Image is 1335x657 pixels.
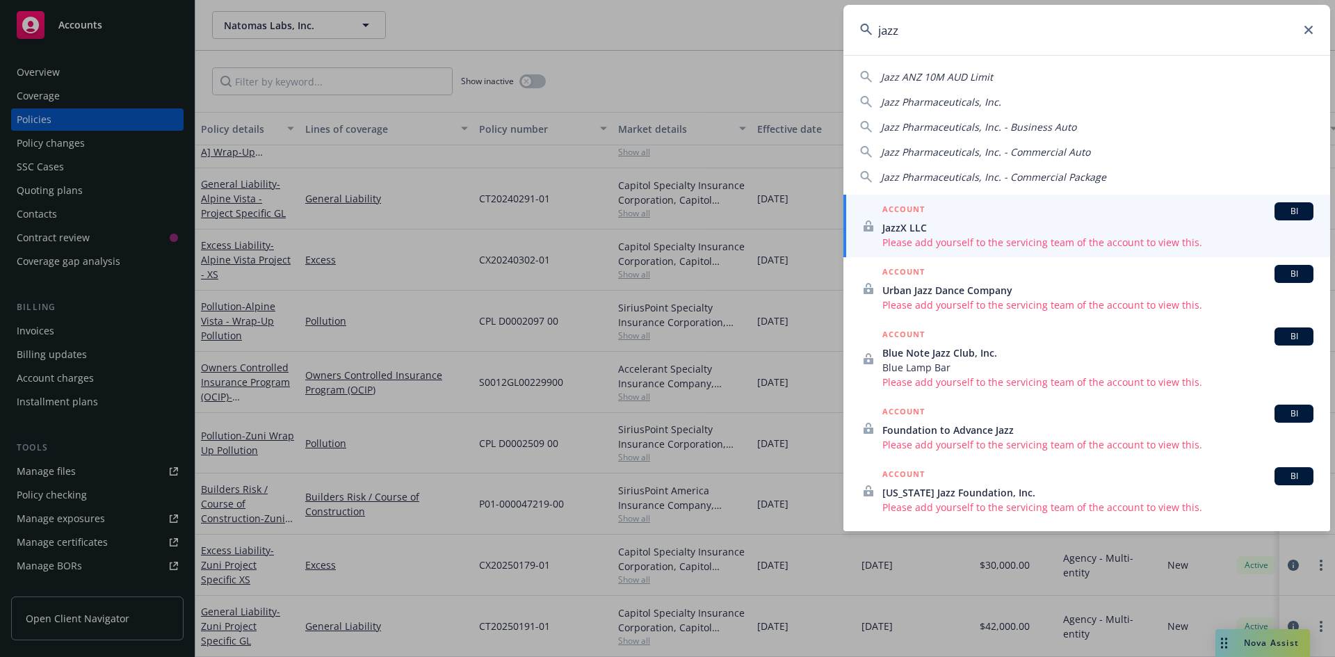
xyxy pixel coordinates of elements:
span: Urban Jazz Dance Company [882,283,1313,298]
h5: ACCOUNT [882,327,925,344]
h5: ACCOUNT [882,405,925,421]
span: BI [1280,470,1308,482]
a: ACCOUNTBIJazzX LLCPlease add yourself to the servicing team of the account to view this. [843,195,1330,257]
span: BI [1280,407,1308,420]
span: Jazz Pharmaceuticals, Inc. - Commercial Package [881,170,1106,184]
span: Jazz Pharmaceuticals, Inc. [881,95,1001,108]
span: Please add yourself to the servicing team of the account to view this. [882,437,1313,452]
h5: ACCOUNT [882,265,925,282]
span: Jazz Pharmaceuticals, Inc. - Business Auto [881,120,1076,133]
a: ACCOUNTBIFoundation to Advance JazzPlease add yourself to the servicing team of the account to vi... [843,397,1330,460]
a: ACCOUNTBIUrban Jazz Dance CompanyPlease add yourself to the servicing team of the account to view... [843,257,1330,320]
span: [US_STATE] Jazz Foundation, Inc. [882,485,1313,500]
span: Please add yourself to the servicing team of the account to view this. [882,235,1313,250]
span: Blue Note Jazz Club, Inc. [882,346,1313,360]
span: Jazz Pharmaceuticals, Inc. - Commercial Auto [881,145,1090,159]
a: POLICY [843,522,1330,582]
span: BI [1280,268,1308,280]
h5: POLICY [863,530,895,544]
span: Blue Lamp Bar [882,360,1313,375]
span: Please add yourself to the servicing team of the account to view this. [882,375,1313,389]
h5: ACCOUNT [882,467,925,484]
span: Jazz ANZ 10M AUD Limit [881,70,993,83]
span: Please add yourself to the servicing team of the account to view this. [882,298,1313,312]
span: Please add yourself to the servicing team of the account to view this. [882,500,1313,514]
a: ACCOUNTBI[US_STATE] Jazz Foundation, Inc.Please add yourself to the servicing team of the account... [843,460,1330,522]
span: JazzX LLC [882,220,1313,235]
span: BI [1280,205,1308,218]
a: ACCOUNTBIBlue Note Jazz Club, Inc.Blue Lamp BarPlease add yourself to the servicing team of the a... [843,320,1330,397]
span: BI [1280,330,1308,343]
span: Foundation to Advance Jazz [882,423,1313,437]
input: Search... [843,5,1330,55]
h5: ACCOUNT [882,202,925,219]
